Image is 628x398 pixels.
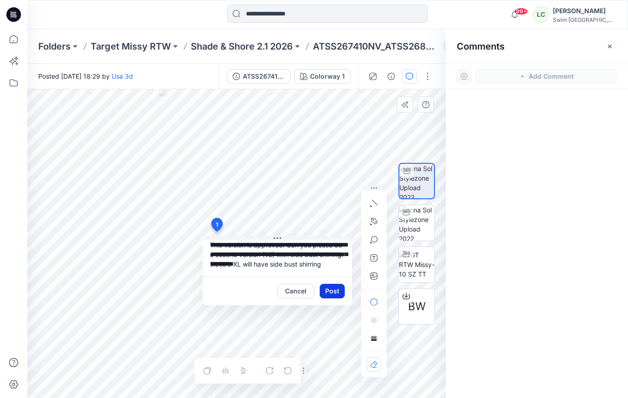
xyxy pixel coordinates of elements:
button: Post [320,284,345,298]
div: Swim [GEOGRAPHIC_DATA] [553,16,617,23]
img: Kona Sol Stylezone Upload 2022 [399,205,434,241]
h2: Comments [457,41,505,52]
a: Usa 3d [112,72,133,80]
button: Add Comment [475,69,617,84]
p: ATSS267410NV_ATSS26863NV-1 JZ [313,40,440,53]
button: Colorway 1 [294,69,351,84]
button: Cancel [277,284,314,298]
button: 18 [444,40,472,53]
div: LC [533,6,549,23]
span: 1 [216,221,218,229]
img: Kona Sol Stylezone Upload 2022 [399,164,434,198]
span: BW [408,298,426,315]
div: ATSS267410NV_ATSS26863NV-1 JZ (1) [243,71,285,81]
span: 99+ [514,8,528,15]
img: TGT RTW Missy-10 SZ TT [399,250,434,279]
button: Details [384,69,398,84]
button: ATSS267410NV_ATSS26863NV-1 JZ (1) [227,69,291,84]
a: Shade & Shore 2.1 2026 [191,40,293,53]
div: [PERSON_NAME] [553,5,617,16]
span: Posted [DATE] 18:29 by [38,71,133,81]
a: Folders [38,40,71,53]
a: Target Missy RTW [91,40,171,53]
div: Colorway 1 [310,71,345,81]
